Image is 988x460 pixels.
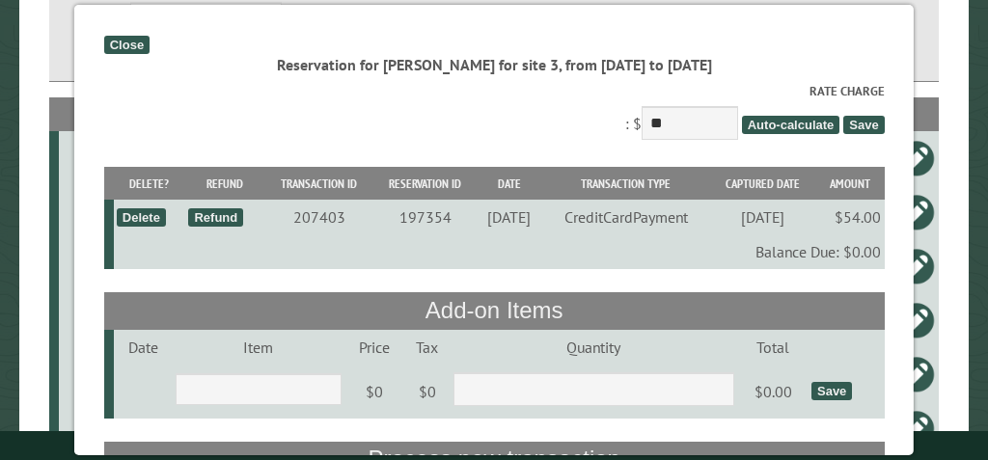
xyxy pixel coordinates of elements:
[264,200,373,234] td: 207403
[104,82,885,145] div: : $
[811,382,852,400] div: Save
[710,200,816,234] td: [DATE]
[373,167,477,201] th: Reservation ID
[172,330,343,365] td: Item
[541,167,710,201] th: Transaction Type
[450,330,737,365] td: Quantity
[104,54,885,75] div: Reservation for [PERSON_NAME] for site 3, from [DATE] to [DATE]
[185,167,264,201] th: Refund
[404,365,450,419] td: $0
[843,116,884,134] span: Save
[742,116,840,134] span: Auto-calculate
[477,200,541,234] td: [DATE]
[344,330,404,365] td: Price
[104,36,150,54] div: Close
[67,203,109,222] div: 5
[59,97,112,131] th: Site
[67,365,109,384] div: 10
[710,167,816,201] th: Captured Date
[117,208,166,227] div: Delete
[67,257,109,276] div: 4
[373,200,477,234] td: 197354
[67,311,109,330] div: 3
[541,200,710,234] td: CreditCardPayment
[67,149,109,168] div: 6
[404,330,450,365] td: Tax
[344,365,404,419] td: $0
[114,330,172,365] td: Date
[737,365,808,419] td: $0.00
[113,167,185,201] th: Delete?
[816,200,885,234] td: $54.00
[816,167,885,201] th: Amount
[67,419,109,438] div: 2
[264,167,373,201] th: Transaction ID
[737,330,808,365] td: Total
[113,234,884,269] td: Balance Due: $0.00
[477,167,541,201] th: Date
[104,292,885,329] th: Add-on Items
[188,208,243,227] div: Refund
[104,82,885,100] label: Rate Charge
